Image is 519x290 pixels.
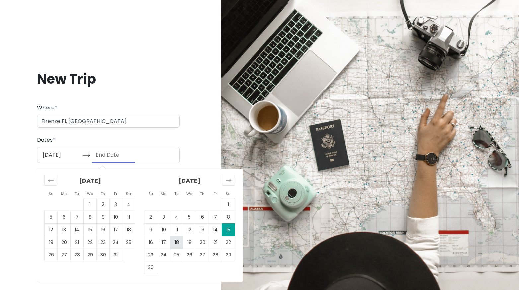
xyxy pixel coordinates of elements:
td: Choose Monday, October 13, 2025 as your check-out date. It’s available. [58,223,71,236]
strong: [DATE] [179,177,200,185]
td: Choose Thursday, November 13, 2025 as your check-out date. It’s available. [196,223,209,236]
input: End Date [92,147,135,163]
td: Choose Saturday, November 1, 2025 as your check-out date. It’s available. [222,198,235,211]
td: Choose Sunday, November 23, 2025 as your check-out date. It’s available. [144,249,157,261]
td: Choose Tuesday, November 4, 2025 as your check-out date. It’s available. [170,211,183,223]
td: Choose Monday, November 24, 2025 as your check-out date. It’s available. [157,249,170,261]
small: We [186,191,192,196]
small: Mo [161,191,166,196]
td: Choose Friday, October 24, 2025 as your check-out date. It’s available. [110,236,122,249]
input: Start Date [39,147,82,163]
td: Choose Tuesday, October 21, 2025 as your check-out date. It’s available. [71,236,84,249]
td: Choose Wednesday, November 5, 2025 as your check-out date. It’s available. [183,211,196,223]
small: Su [148,191,153,196]
small: Sa [126,191,131,196]
td: Choose Wednesday, October 1, 2025 as your check-out date. It’s available. [84,198,97,211]
td: Choose Saturday, October 11, 2025 as your check-out date. It’s available. [122,211,135,223]
small: Th [200,191,204,196]
td: Choose Tuesday, October 28, 2025 as your check-out date. It’s available. [71,249,84,261]
td: Choose Monday, October 27, 2025 as your check-out date. It’s available. [58,249,71,261]
td: Choose Sunday, November 30, 2025 as your check-out date. It’s available. [144,261,157,274]
td: Choose Saturday, November 29, 2025 as your check-out date. It’s available. [222,249,235,261]
small: Sa [226,191,231,196]
small: Tu [174,191,179,196]
td: Choose Sunday, November 9, 2025 as your check-out date. It’s available. [144,223,157,236]
td: Selected as start date. Saturday, November 15, 2025 [222,223,235,236]
td: Choose Saturday, November 8, 2025 as your check-out date. It’s available. [222,211,235,223]
div: Move forward to switch to the next month. [222,175,235,186]
td: Choose Thursday, October 2, 2025 as your check-out date. It’s available. [97,198,110,211]
strong: [DATE] [79,177,101,185]
td: Choose Wednesday, October 22, 2025 as your check-out date. It’s available. [84,236,97,249]
small: Tu [75,191,79,196]
td: Choose Sunday, October 12, 2025 as your check-out date. It’s available. [45,223,58,236]
small: Su [49,191,53,196]
td: Choose Wednesday, October 29, 2025 as your check-out date. It’s available. [84,249,97,261]
td: Choose Tuesday, October 7, 2025 as your check-out date. It’s available. [71,211,84,223]
td: Choose Wednesday, November 19, 2025 as your check-out date. It’s available. [183,236,196,249]
td: Choose Friday, November 28, 2025 as your check-out date. It’s available. [209,249,222,261]
td: Choose Thursday, October 16, 2025 as your check-out date. It’s available. [97,223,110,236]
h1: New Trip [37,70,180,88]
td: Choose Saturday, October 18, 2025 as your check-out date. It’s available. [122,223,135,236]
label: Dates [37,136,55,144]
td: Choose Sunday, October 19, 2025 as your check-out date. It’s available. [45,236,58,249]
td: Choose Monday, November 10, 2025 as your check-out date. It’s available. [157,223,170,236]
td: Choose Sunday, November 16, 2025 as your check-out date. It’s available. [144,236,157,249]
td: Choose Thursday, October 23, 2025 as your check-out date. It’s available. [97,236,110,249]
td: Choose Sunday, October 5, 2025 as your check-out date. It’s available. [45,211,58,223]
small: We [87,191,93,196]
input: City (e.g., New York) [37,115,180,128]
td: Choose Thursday, November 6, 2025 as your check-out date. It’s available. [196,211,209,223]
td: Choose Sunday, November 2, 2025 as your check-out date. It’s available. [144,211,157,223]
td: Choose Tuesday, November 18, 2025 as your check-out date. It’s available. [170,236,183,249]
td: Choose Thursday, October 30, 2025 as your check-out date. It’s available. [97,249,110,261]
div: Calendar [37,169,243,282]
td: Choose Wednesday, November 26, 2025 as your check-out date. It’s available. [183,249,196,261]
small: Fr [214,191,217,196]
td: Choose Friday, November 14, 2025 as your check-out date. It’s available. [209,223,222,236]
td: Choose Thursday, November 20, 2025 as your check-out date. It’s available. [196,236,209,249]
td: Choose Tuesday, October 14, 2025 as your check-out date. It’s available. [71,223,84,236]
td: Choose Thursday, November 27, 2025 as your check-out date. It’s available. [196,249,209,261]
label: Where [37,104,57,112]
td: Choose Friday, October 31, 2025 as your check-out date. It’s available. [110,249,122,261]
td: Choose Wednesday, November 12, 2025 as your check-out date. It’s available. [183,223,196,236]
td: Choose Saturday, October 4, 2025 as your check-out date. It’s available. [122,198,135,211]
td: Choose Monday, October 6, 2025 as your check-out date. It’s available. [58,211,71,223]
td: Choose Friday, October 17, 2025 as your check-out date. It’s available. [110,223,122,236]
td: Choose Saturday, November 22, 2025 as your check-out date. It’s available. [222,236,235,249]
td: Choose Saturday, October 25, 2025 as your check-out date. It’s available. [122,236,135,249]
td: Choose Friday, October 3, 2025 as your check-out date. It’s available. [110,198,122,211]
td: Choose Monday, November 17, 2025 as your check-out date. It’s available. [157,236,170,249]
td: Choose Monday, October 20, 2025 as your check-out date. It’s available. [58,236,71,249]
td: Choose Tuesday, November 25, 2025 as your check-out date. It’s available. [170,249,183,261]
small: Th [101,191,105,196]
div: Move backward to switch to the previous month. [44,175,57,186]
td: Choose Sunday, October 26, 2025 as your check-out date. It’s available. [45,249,58,261]
td: Choose Monday, November 3, 2025 as your check-out date. It’s available. [157,211,170,223]
td: Choose Wednesday, October 15, 2025 as your check-out date. It’s available. [84,223,97,236]
td: Choose Wednesday, October 8, 2025 as your check-out date. It’s available. [84,211,97,223]
td: Choose Friday, November 21, 2025 as your check-out date. It’s available. [209,236,222,249]
td: Choose Friday, October 10, 2025 as your check-out date. It’s available. [110,211,122,223]
td: Choose Thursday, October 9, 2025 as your check-out date. It’s available. [97,211,110,223]
td: Choose Tuesday, November 11, 2025 as your check-out date. It’s available. [170,223,183,236]
small: Mo [61,191,67,196]
td: Choose Friday, November 7, 2025 as your check-out date. It’s available. [209,211,222,223]
small: Fr [114,191,117,196]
